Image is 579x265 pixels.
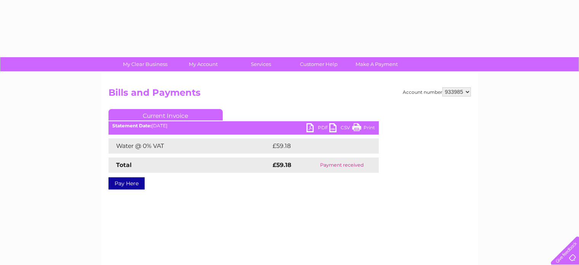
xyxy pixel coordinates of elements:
div: Account number [403,87,471,96]
a: My Clear Business [114,57,177,71]
strong: £59.18 [273,161,291,169]
a: Services [230,57,292,71]
a: Current Invoice [108,109,223,120]
div: [DATE] [108,123,379,128]
b: Statement Date: [112,123,152,128]
a: Customer Help [287,57,350,71]
a: PDF [306,123,329,134]
strong: Total [116,161,132,169]
td: £59.18 [271,138,363,154]
td: Payment received [305,157,378,173]
a: Make A Payment [345,57,408,71]
td: Water @ 0% VAT [108,138,271,154]
a: My Account [172,57,234,71]
a: CSV [329,123,352,134]
h2: Bills and Payments [108,87,471,102]
a: Print [352,123,375,134]
a: Pay Here [108,177,145,190]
